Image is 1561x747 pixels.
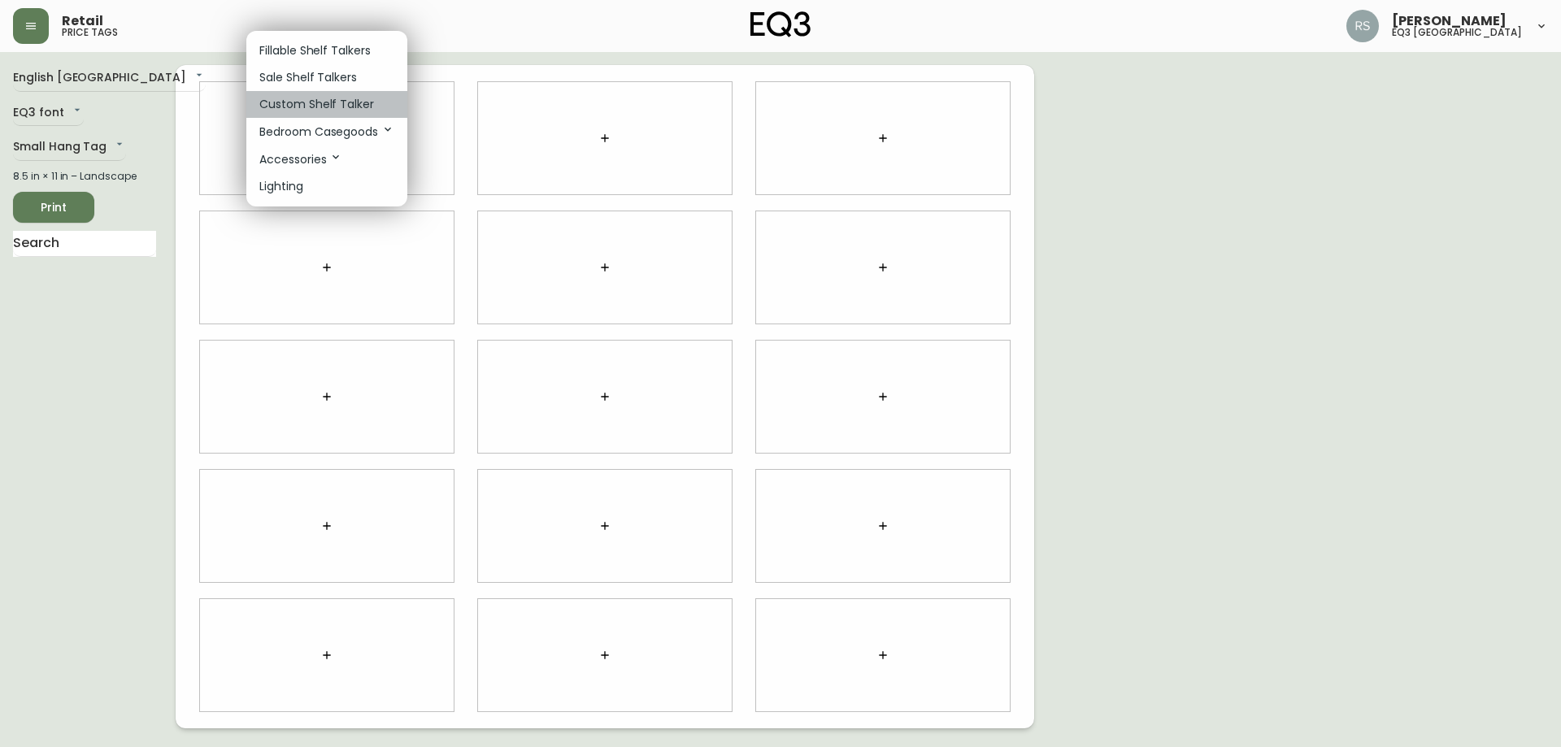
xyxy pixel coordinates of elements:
[259,96,374,113] p: Custom Shelf Talker
[49,119,224,189] textarea: Thin aluminum frame, wall mount. Assembly required. Mounting hardware not included. 24" H X 24" W...
[259,178,303,195] p: Lighting
[259,42,371,59] p: Fillable Shelf Talkers
[49,67,224,111] textarea: SPY SQUARE MIRROR - BLACK
[259,123,394,141] p: Bedroom Casegoods
[259,69,357,86] p: Sale Shelf Talkers
[259,150,342,168] p: Accessories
